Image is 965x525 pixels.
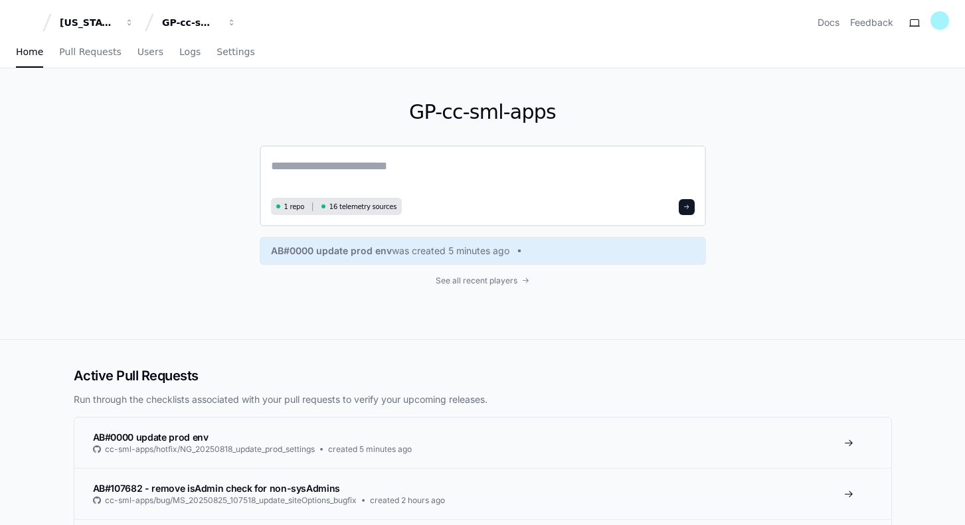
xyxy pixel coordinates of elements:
[260,275,706,286] a: See all recent players
[74,393,892,406] p: Run through the checklists associated with your pull requests to verify your upcoming releases.
[328,444,412,455] span: created 5 minutes ago
[16,37,43,68] a: Home
[179,37,201,68] a: Logs
[370,495,445,506] span: created 2 hours ago
[392,244,509,258] span: was created 5 minutes ago
[179,48,201,56] span: Logs
[271,244,695,258] a: AB#0000 update prod envwas created 5 minutes ago
[105,444,315,455] span: cc-sml-apps/hotfix/NG_20250818_update_prod_settings
[271,244,392,258] span: AB#0000 update prod env
[217,37,254,68] a: Settings
[74,417,891,468] a: AB#0000 update prod envcc-sml-apps/hotfix/NG_20250818_update_prod_settingscreated 5 minutes ago
[59,37,121,68] a: Pull Requests
[850,16,893,29] button: Feedback
[284,202,305,212] span: 1 repo
[436,275,517,286] span: See all recent players
[137,48,163,56] span: Users
[60,16,117,29] div: [US_STATE] Pacific
[74,468,891,519] a: AB#107682 - remove isAdmin check for non-sysAdminscc-sml-apps/bug/MS_20250825_107518_update_siteO...
[217,48,254,56] span: Settings
[157,11,242,35] button: GP-cc-sml-apps
[74,366,892,385] h2: Active Pull Requests
[329,202,396,212] span: 16 telemetry sources
[818,16,839,29] a: Docs
[16,48,43,56] span: Home
[59,48,121,56] span: Pull Requests
[105,495,357,506] span: cc-sml-apps/bug/MS_20250825_107518_update_siteOptions_bugfix
[260,100,706,124] h1: GP-cc-sml-apps
[93,431,209,443] span: AB#0000 update prod env
[162,16,219,29] div: GP-cc-sml-apps
[137,37,163,68] a: Users
[93,483,341,494] span: AB#107682 - remove isAdmin check for non-sysAdmins
[54,11,139,35] button: [US_STATE] Pacific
